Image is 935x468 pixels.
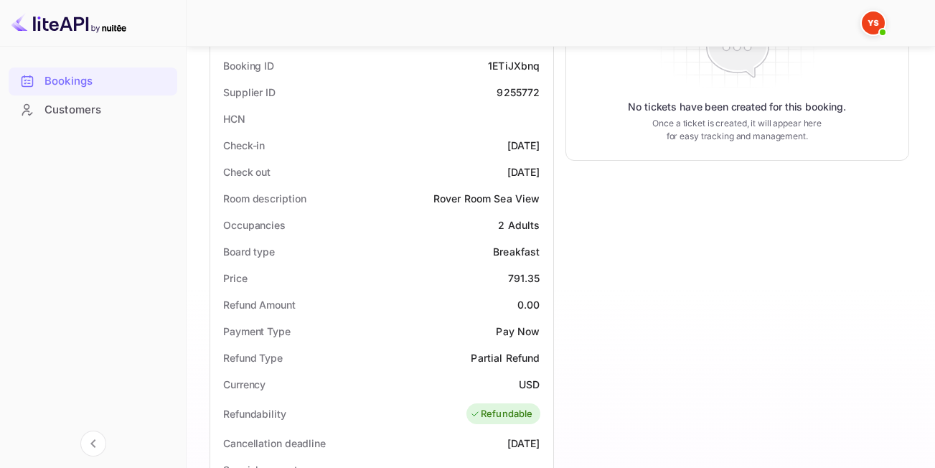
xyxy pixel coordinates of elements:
[517,297,540,312] div: 0.00
[496,324,540,339] div: Pay Now
[470,407,533,421] div: Refundable
[488,58,540,73] div: 1ETiJXbnq
[223,297,296,312] div: Refund Amount
[223,58,274,73] div: Booking ID
[646,117,828,143] p: Once a ticket is created, it will appear here for easy tracking and management.
[223,377,266,392] div: Currency
[9,96,177,123] a: Customers
[223,271,248,286] div: Price
[507,436,540,451] div: [DATE]
[9,96,177,124] div: Customers
[223,191,306,206] div: Room description
[44,73,170,90] div: Bookings
[11,11,126,34] img: LiteAPI logo
[498,217,540,233] div: 2 Adults
[519,377,540,392] div: USD
[223,164,271,179] div: Check out
[223,244,275,259] div: Board type
[862,11,885,34] img: Yandex Support
[223,217,286,233] div: Occupancies
[223,436,326,451] div: Cancellation deadline
[223,324,291,339] div: Payment Type
[433,191,540,206] div: Rover Room Sea View
[223,85,276,100] div: Supplier ID
[471,350,540,365] div: Partial Refund
[80,431,106,457] button: Collapse navigation
[223,138,265,153] div: Check-in
[223,111,245,126] div: HCN
[9,67,177,95] div: Bookings
[507,138,540,153] div: [DATE]
[497,85,540,100] div: 9255772
[44,102,170,118] div: Customers
[493,244,540,259] div: Breakfast
[223,406,286,421] div: Refundability
[508,271,540,286] div: 791.35
[507,164,540,179] div: [DATE]
[628,100,846,114] p: No tickets have been created for this booking.
[9,67,177,94] a: Bookings
[223,350,283,365] div: Refund Type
